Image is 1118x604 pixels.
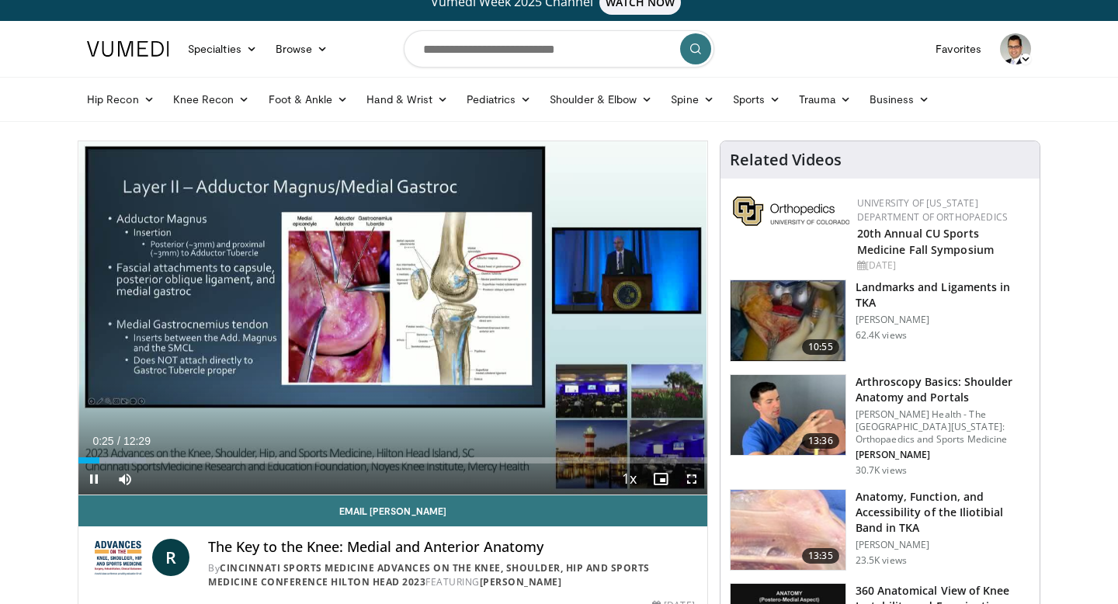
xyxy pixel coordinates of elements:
div: Progress Bar [78,457,707,463]
p: [PERSON_NAME] [856,539,1030,551]
a: Spine [661,84,723,115]
a: Cincinnati Sports Medicine Advances on the Knee, Shoulder, Hip and Sports Medicine Conference Hil... [208,561,650,588]
div: By FEATURING [208,561,695,589]
a: Trauma [790,84,860,115]
p: [PERSON_NAME] Health - The [GEOGRAPHIC_DATA][US_STATE]: Orthopaedics and Sports Medicine [856,408,1030,446]
img: Cincinnati Sports Medicine Advances on the Knee, Shoulder, Hip and Sports Medicine Conference Hil... [91,539,146,576]
a: 20th Annual CU Sports Medicine Fall Symposium [857,226,994,257]
a: Business [860,84,939,115]
a: Favorites [926,33,991,64]
a: Email [PERSON_NAME] [78,495,707,526]
a: Shoulder & Elbow [540,84,661,115]
p: [PERSON_NAME] [856,314,1030,326]
a: University of [US_STATE] Department of Orthopaedics [857,196,1008,224]
span: 12:29 [123,435,151,447]
button: Playback Rate [614,463,645,495]
button: Pause [78,463,109,495]
img: Avatar [1000,33,1031,64]
img: 355603a8-37da-49b6-856f-e00d7e9307d3.png.150x105_q85_autocrop_double_scale_upscale_version-0.2.png [733,196,849,226]
button: Mute [109,463,141,495]
input: Search topics, interventions [404,30,714,68]
a: Specialties [179,33,266,64]
p: 30.7K views [856,464,907,477]
a: 13:36 Arthroscopy Basics: Shoulder Anatomy and Portals [PERSON_NAME] Health - The [GEOGRAPHIC_DAT... [730,374,1030,477]
div: [DATE] [857,259,1027,272]
a: Hip Recon [78,84,164,115]
h3: Arthroscopy Basics: Shoulder Anatomy and Portals [856,374,1030,405]
h4: The Key to the Knee: Medial and Anterior Anatomy [208,539,695,556]
span: 13:36 [802,433,839,449]
h4: Related Videos [730,151,842,169]
span: / [117,435,120,447]
a: R [152,539,189,576]
span: 13:35 [802,548,839,564]
img: 9534a039-0eaa-4167-96cf-d5be049a70d8.150x105_q85_crop-smart_upscale.jpg [731,375,845,456]
a: Hand & Wrist [357,84,457,115]
a: Browse [266,33,338,64]
a: Knee Recon [164,84,259,115]
p: 23.5K views [856,554,907,567]
a: Pediatrics [457,84,540,115]
a: Foot & Ankle [259,84,358,115]
img: 38616_0000_3.png.150x105_q85_crop-smart_upscale.jpg [731,490,845,571]
img: VuMedi Logo [87,41,169,57]
p: 62.4K views [856,329,907,342]
p: [PERSON_NAME] [856,449,1030,461]
h3: Anatomy, Function, and Accessibility of the Iliotibial Band in TKA [856,489,1030,536]
span: 0:25 [92,435,113,447]
video-js: Video Player [78,141,707,495]
button: Enable picture-in-picture mode [645,463,676,495]
a: Sports [724,84,790,115]
a: [PERSON_NAME] [480,575,562,588]
span: 10:55 [802,339,839,355]
img: 88434a0e-b753-4bdd-ac08-0695542386d5.150x105_q85_crop-smart_upscale.jpg [731,280,845,361]
a: 13:35 Anatomy, Function, and Accessibility of the Iliotibial Band in TKA [PERSON_NAME] 23.5K views [730,489,1030,571]
h3: Landmarks and Ligaments in TKA [856,279,1030,311]
a: 10:55 Landmarks and Ligaments in TKA [PERSON_NAME] 62.4K views [730,279,1030,362]
button: Fullscreen [676,463,707,495]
